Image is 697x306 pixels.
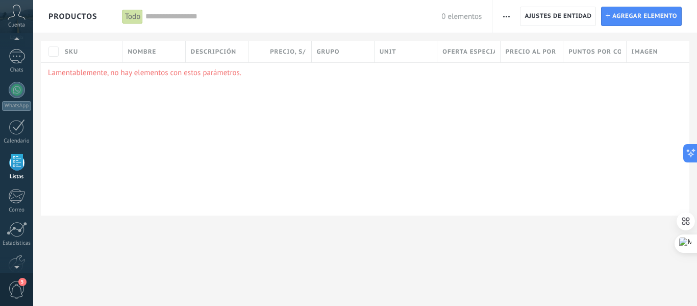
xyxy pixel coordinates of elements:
[612,7,677,26] span: Agregar elemento
[48,68,682,78] p: Lamentablemente, no hay elementos con estos parámetros.
[65,47,78,57] span: SKU
[380,47,396,57] span: Unit
[2,240,32,247] div: Estadísticas
[499,7,514,26] button: Más
[2,138,32,145] div: Calendario
[18,278,27,286] span: 5
[2,67,32,74] div: Chats
[506,47,558,57] span: Precio al por mayor , S/
[525,7,591,26] span: Ajustes de entidad
[632,47,658,57] span: Imagen
[568,47,620,57] span: Puntos por compra
[317,47,340,57] span: Grupo
[2,101,31,111] div: WhatsApp
[2,174,32,180] div: Listas
[122,9,143,24] div: Todo
[442,47,494,57] span: Oferta especial 1 , S/
[270,47,306,57] span: Precio , S/
[441,12,482,21] span: 0 elementos
[128,47,156,57] span: Nombre
[2,207,32,214] div: Correo
[191,47,236,57] span: Descripción
[520,7,596,26] button: Ajustes de entidad
[8,22,25,29] span: Cuenta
